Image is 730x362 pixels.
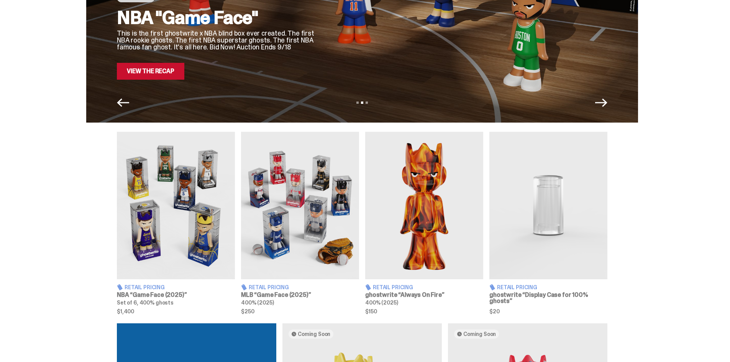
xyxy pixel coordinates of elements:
[373,285,413,290] span: Retail Pricing
[365,292,483,298] h3: ghostwrite “Always On Fire”
[117,63,184,80] a: View the Recap
[241,132,359,314] a: Game Face (2025) Retail Pricing
[117,132,235,279] img: Game Face (2025)
[489,132,607,279] img: Display Case for 100% ghosts
[117,292,235,298] h3: NBA “Game Face (2025)”
[365,299,398,306] span: 400% (2025)
[117,97,129,109] button: Previous
[595,97,607,109] button: Next
[241,299,274,306] span: 400% (2025)
[117,132,235,314] a: Game Face (2025) Retail Pricing
[241,132,359,279] img: Game Face (2025)
[365,309,483,314] span: $150
[489,309,607,314] span: $20
[366,102,368,104] button: View slide 3
[117,30,316,51] p: This is the first ghostwrite x NBA blind box ever created. The first NBA rookie ghosts. The first...
[361,102,363,104] button: View slide 2
[365,132,483,314] a: Always On Fire Retail Pricing
[365,132,483,279] img: Always On Fire
[489,132,607,314] a: Display Case for 100% ghosts Retail Pricing
[298,331,330,337] span: Coming Soon
[489,292,607,304] h3: ghostwrite “Display Case for 100% ghosts”
[463,331,496,337] span: Coming Soon
[249,285,289,290] span: Retail Pricing
[356,102,359,104] button: View slide 1
[241,292,359,298] h3: MLB “Game Face (2025)”
[497,285,537,290] span: Retail Pricing
[117,309,235,314] span: $1,400
[117,8,316,27] h2: NBA "Game Face"
[117,299,174,306] span: Set of 6, 400% ghosts
[241,309,359,314] span: $250
[125,285,165,290] span: Retail Pricing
